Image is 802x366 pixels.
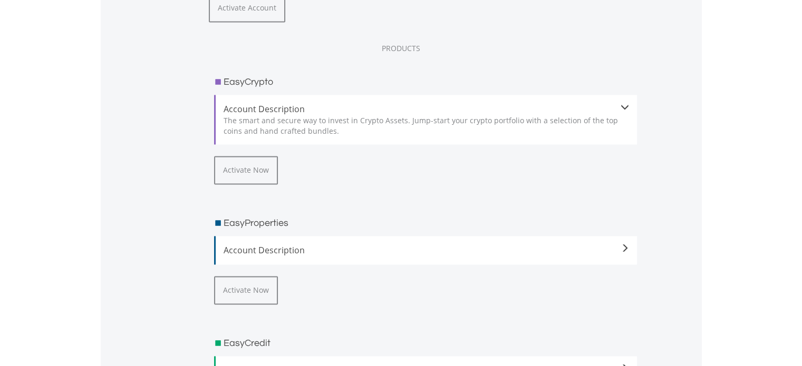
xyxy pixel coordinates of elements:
[224,336,270,351] h3: EasyCredit
[224,244,630,256] span: Account Description
[214,156,278,184] button: Activate Now
[224,115,618,136] span: The smart and secure way to invest in Crypto Assets. Jump-start your crypto portfolio with a sele...
[224,75,273,90] h3: EasyCrypto
[214,276,278,304] button: Activate Now
[224,103,630,115] span: Account Description
[224,216,288,231] h3: EasyProperties
[109,43,694,54] div: PRODUCTS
